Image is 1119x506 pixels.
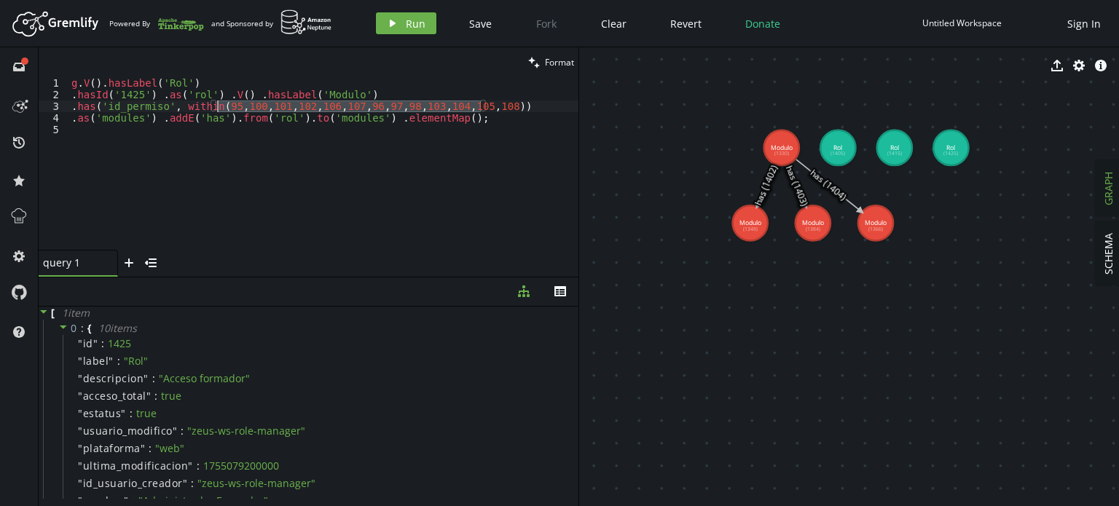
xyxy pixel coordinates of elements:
button: Fork [525,12,568,34]
span: : [197,459,200,473]
span: : [191,477,194,490]
button: Sign In [1060,12,1108,34]
tspan: (1384) [806,226,820,232]
span: SCHEMA [1102,233,1115,274]
button: Run [376,12,436,34]
span: Run [406,17,425,31]
span: usuario_modifico [83,424,173,438]
span: " [183,476,188,490]
span: : [154,390,157,403]
tspan: (1348) [743,226,758,232]
span: " [146,389,152,403]
span: Sign In [1067,17,1101,31]
span: ultima_modificacion [83,459,189,473]
button: Clear [590,12,637,34]
span: : [149,442,152,455]
span: plataforma [83,442,141,455]
tspan: (1330) [774,150,789,157]
span: " [78,459,83,473]
span: [ [51,307,55,320]
span: " [78,389,83,403]
span: label [83,355,109,368]
button: Format [524,47,578,77]
tspan: Modulo [865,218,887,227]
tspan: (1425) [943,150,958,157]
div: 5 [39,124,68,135]
span: " [121,406,126,420]
span: " [188,459,193,473]
span: " [93,336,98,350]
button: Revert [659,12,712,34]
span: 0 [71,321,77,335]
div: 1755079200000 [203,459,279,473]
span: estatus [83,407,122,420]
span: 1 item [62,306,90,320]
span: : [152,372,155,385]
div: Untitled Workspace [922,17,1002,28]
img: AWS Neptune [280,9,332,35]
tspan: Modulo [802,218,824,227]
div: 1425 [108,337,131,350]
tspan: Modulo [771,143,793,152]
div: 1 [39,77,68,89]
tspan: Rol [833,143,842,152]
span: " Acceso formador " [159,371,250,385]
span: : [101,337,104,350]
span: " Rol " [124,354,148,368]
div: 2 [39,89,68,100]
span: " web " [155,441,184,455]
span: " zeus-ws-role-manager " [197,476,315,490]
span: " [78,424,83,438]
div: Powered By [109,11,204,36]
span: query 1 [43,256,101,269]
span: : [117,355,120,368]
span: " [141,441,146,455]
span: " [78,336,83,350]
span: Fork [536,17,557,31]
span: 10 item s [98,321,137,335]
div: and Sponsored by [211,9,332,37]
span: Donate [745,17,780,31]
span: { [87,322,91,335]
span: " zeus-ws-role-manager " [187,424,305,438]
tspan: Rol [946,143,955,152]
span: : [181,424,184,438]
span: " [144,371,149,385]
span: : [130,407,133,420]
span: acceso_total [83,390,146,403]
span: GRAPH [1102,172,1115,205]
span: Format [545,56,574,68]
tspan: Modulo [739,218,761,227]
span: " [78,371,83,385]
span: " [78,406,83,420]
span: descripcion [83,372,144,385]
tspan: (1415) [887,150,902,157]
span: id_usuario_creador [83,477,183,490]
span: id [83,337,93,350]
span: : [81,322,85,335]
div: true [136,407,157,420]
span: Clear [601,17,627,31]
span: " [78,476,83,490]
span: " [78,441,83,455]
tspan: (1405) [831,150,845,157]
button: Save [458,12,503,34]
tspan: (1366) [868,226,883,232]
tspan: Rol [890,143,899,152]
span: Save [469,17,492,31]
div: 4 [39,112,68,124]
div: 3 [39,100,68,112]
span: Revert [670,17,702,31]
span: " [173,424,178,438]
span: " [109,354,114,368]
span: " [78,354,83,368]
div: true [161,390,181,403]
button: Donate [734,12,791,34]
